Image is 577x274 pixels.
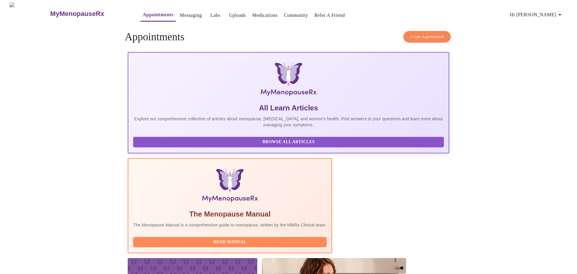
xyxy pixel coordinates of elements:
[50,3,128,24] a: MyMenopauseRx
[182,62,395,98] img: MyMenopauseRx Logo
[133,209,327,219] h5: The Menopause Manual
[312,9,347,21] button: Refer a Friend
[50,10,104,18] h3: MyMenopauseRx
[133,139,445,144] a: Browse All Articles
[252,11,277,20] a: Medications
[133,137,444,147] button: Browse All Articles
[314,11,345,20] a: Refer a Friend
[508,9,566,21] button: Hi [PERSON_NAME]
[206,9,225,21] button: Labs
[133,103,444,113] h5: All Learn Articles
[164,168,296,205] img: Menopause Manual
[125,31,452,43] h4: Appointments
[284,11,308,20] a: Community
[10,2,50,25] img: MyMenopauseRx Logo
[143,11,173,19] a: Appointments
[139,138,438,146] span: Browse All Articles
[227,9,249,21] button: Uploads
[510,11,563,19] span: Hi [PERSON_NAME]
[281,9,310,21] button: Community
[133,237,327,248] button: Read Manual
[177,9,204,21] button: Messaging
[133,222,327,228] p: The Menopause Manual is a comprehensive guide to menopause, written by the MMRx Clinical team.
[250,9,280,21] button: Medications
[180,11,202,20] a: Messaging
[210,11,220,20] a: Labs
[139,239,321,246] span: Read Manual
[140,9,176,22] button: Appointments
[410,33,444,40] span: Create Appointment
[229,11,246,20] a: Uploads
[133,239,328,244] a: Read Manual
[133,116,444,128] p: Explore our comprehensive collection of articles about menopause, [MEDICAL_DATA], and women's hea...
[403,31,451,43] button: Create Appointment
